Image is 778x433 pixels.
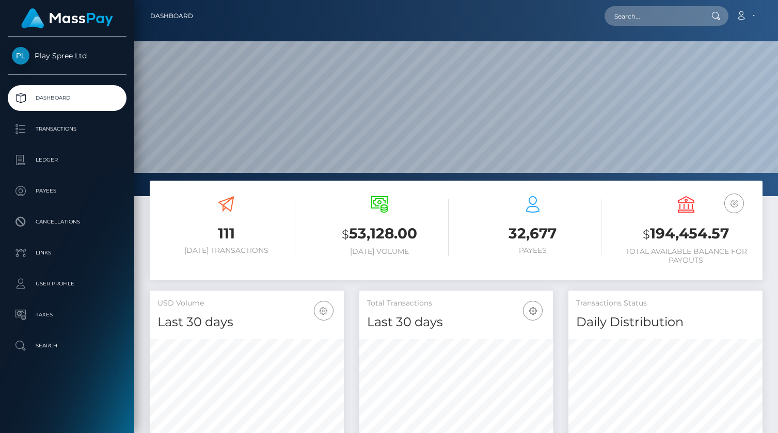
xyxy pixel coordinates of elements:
[157,313,336,331] h4: Last 30 days
[8,209,126,235] a: Cancellations
[157,223,295,244] h3: 111
[12,47,29,65] img: Play Spree Ltd
[643,227,650,242] small: $
[12,245,122,261] p: Links
[576,313,755,331] h4: Daily Distribution
[367,313,546,331] h4: Last 30 days
[157,298,336,309] h5: USD Volume
[342,227,349,242] small: $
[12,276,122,292] p: User Profile
[617,247,755,265] h6: Total Available Balance for Payouts
[157,246,295,255] h6: [DATE] Transactions
[464,223,602,244] h3: 32,677
[12,152,122,168] p: Ledger
[8,116,126,142] a: Transactions
[311,223,449,245] h3: 53,128.00
[311,247,449,256] h6: [DATE] Volume
[12,121,122,137] p: Transactions
[21,8,113,28] img: MassPay Logo
[617,223,755,245] h3: 194,454.57
[8,147,126,173] a: Ledger
[8,271,126,297] a: User Profile
[12,338,122,354] p: Search
[8,240,126,266] a: Links
[8,302,126,328] a: Taxes
[367,298,546,309] h5: Total Transactions
[12,90,122,106] p: Dashboard
[605,6,702,26] input: Search...
[8,178,126,204] a: Payees
[150,5,193,27] a: Dashboard
[8,333,126,359] a: Search
[464,246,602,255] h6: Payees
[8,85,126,111] a: Dashboard
[12,183,122,199] p: Payees
[8,51,126,60] span: Play Spree Ltd
[12,214,122,230] p: Cancellations
[576,298,755,309] h5: Transactions Status
[12,307,122,323] p: Taxes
